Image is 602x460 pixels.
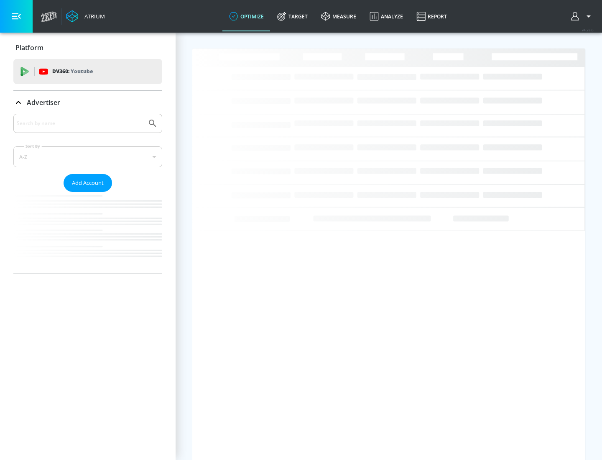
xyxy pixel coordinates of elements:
span: Add Account [72,178,104,188]
a: Target [270,1,314,31]
button: Add Account [64,174,112,192]
div: Advertiser [13,91,162,114]
p: Advertiser [27,98,60,107]
nav: list of Advertiser [13,192,162,273]
p: DV360: [52,67,93,76]
div: DV360: Youtube [13,59,162,84]
p: Youtube [71,67,93,76]
a: optimize [222,1,270,31]
div: Platform [13,36,162,59]
a: Analyze [363,1,410,31]
span: v 4.28.0 [582,28,594,32]
a: measure [314,1,363,31]
div: Atrium [81,13,105,20]
div: Advertiser [13,114,162,273]
label: Sort By [24,143,42,149]
input: Search by name [17,118,143,129]
p: Platform [15,43,43,52]
div: A-Z [13,146,162,167]
a: Report [410,1,454,31]
a: Atrium [66,10,105,23]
